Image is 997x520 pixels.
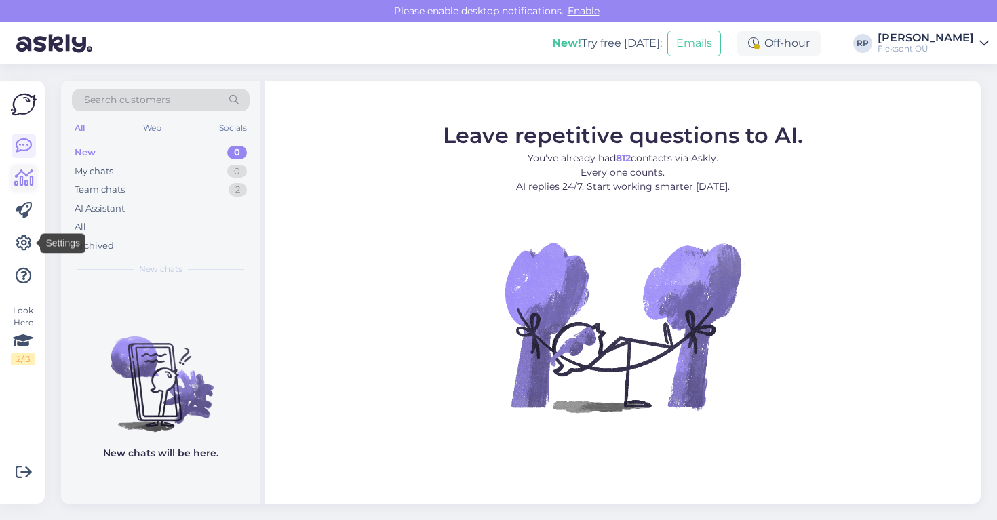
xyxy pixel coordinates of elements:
[667,31,721,56] button: Emails
[75,239,114,253] div: Archived
[229,183,247,197] div: 2
[11,304,35,365] div: Look Here
[75,202,125,216] div: AI Assistant
[616,152,631,164] b: 812
[227,146,247,159] div: 0
[40,234,85,254] div: Settings
[216,119,250,137] div: Socials
[564,5,604,17] span: Enable
[75,220,86,234] div: All
[878,33,989,54] a: [PERSON_NAME]Fleksont OÜ
[75,183,125,197] div: Team chats
[139,263,182,275] span: New chats
[853,34,872,53] div: RP
[443,122,803,148] span: Leave repetitive questions to AI.
[11,92,37,117] img: Askly Logo
[84,93,170,107] span: Search customers
[227,165,247,178] div: 0
[878,33,974,43] div: [PERSON_NAME]
[737,31,821,56] div: Off-hour
[552,35,662,52] div: Try free [DATE]:
[552,37,581,49] b: New!
[75,165,113,178] div: My chats
[103,446,218,460] p: New chats will be here.
[501,205,745,449] img: No Chat active
[140,119,164,137] div: Web
[72,119,87,137] div: All
[443,151,803,194] p: You’ve already had contacts via Askly. Every one counts. AI replies 24/7. Start working smarter [...
[11,353,35,365] div: 2 / 3
[75,146,96,159] div: New
[61,312,260,434] img: No chats
[878,43,974,54] div: Fleksont OÜ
